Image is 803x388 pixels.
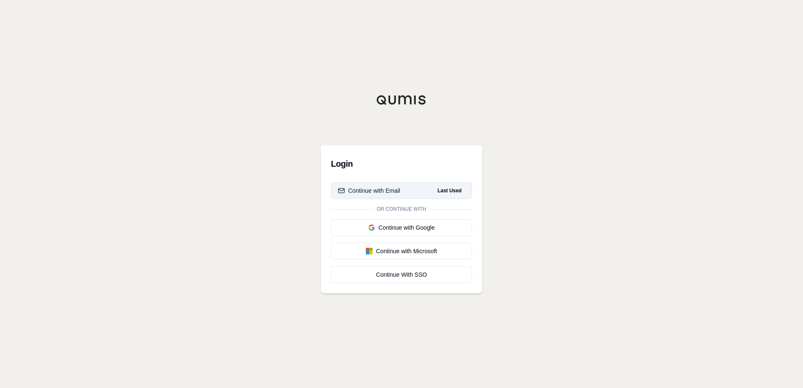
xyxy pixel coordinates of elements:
a: Continue With SSO [331,266,472,283]
img: Qumis [376,95,427,105]
h3: Login [331,155,472,172]
div: Continue with Google [338,223,465,232]
span: Or continue with [373,206,430,212]
div: Continue With SSO [338,270,465,279]
div: Continue with Email [338,186,400,195]
button: Continue with Microsoft [331,243,472,260]
button: Continue with Google [331,219,472,236]
div: Continue with Microsoft [338,247,465,255]
span: Last Used [434,186,465,196]
button: Continue with EmailLast Used [331,182,472,199]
